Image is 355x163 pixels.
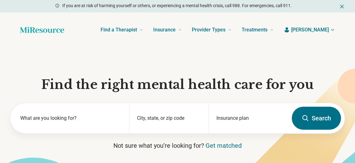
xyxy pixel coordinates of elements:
[101,26,137,34] span: Find a Therapist
[10,141,345,150] p: Not sure what you’re looking for?
[206,142,242,149] a: Get matched
[291,26,329,34] span: [PERSON_NAME]
[101,17,143,42] a: Find a Therapist
[339,2,345,10] button: Dismiss
[292,107,341,130] button: Search
[153,26,176,34] span: Insurance
[153,17,182,42] a: Insurance
[10,77,345,93] h1: Find the right mental health care for you
[20,24,64,36] a: Home page
[242,17,274,42] a: Treatments
[192,26,225,34] span: Provider Types
[284,26,335,34] button: [PERSON_NAME]
[192,17,232,42] a: Provider Types
[20,114,122,122] label: What are you looking for?
[242,26,267,34] span: Treatments
[62,2,292,9] p: If you are at risk of harming yourself or others, or experiencing a mental health crisis, call 98...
